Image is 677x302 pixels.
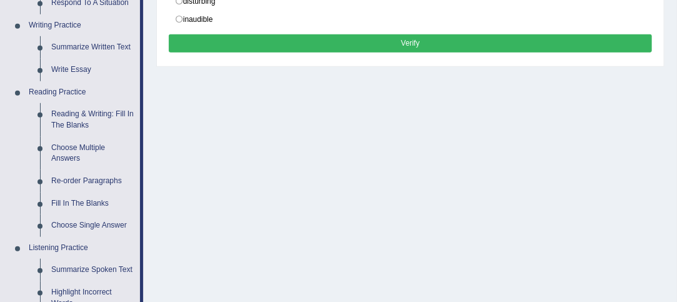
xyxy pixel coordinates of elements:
[46,103,140,136] a: Reading & Writing: Fill In The Blanks
[23,81,140,104] a: Reading Practice
[23,14,140,37] a: Writing Practice
[169,10,653,29] label: inaudible
[46,259,140,281] a: Summarize Spoken Text
[46,193,140,215] a: Fill In The Blanks
[169,34,653,53] button: Verify
[23,237,140,259] a: Listening Practice
[46,36,140,59] a: Summarize Written Text
[46,137,140,170] a: Choose Multiple Answers
[46,59,140,81] a: Write Essay
[46,170,140,193] a: Re-order Paragraphs
[46,214,140,237] a: Choose Single Answer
